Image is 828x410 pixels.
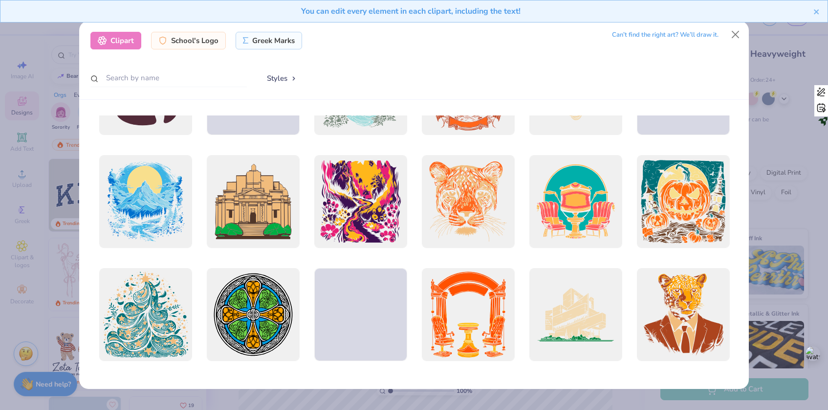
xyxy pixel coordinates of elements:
button: Styles [257,69,307,88]
div: You can edit every element in each clipart, including the text! [8,5,813,17]
button: Close [726,25,745,44]
input: Search by name [90,69,247,87]
div: Greek Marks [236,32,303,49]
div: Can’t find the right art? We’ll draw it. [612,26,719,44]
div: School's Logo [151,32,226,49]
div: Clipart [90,32,141,49]
button: close [813,5,820,17]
